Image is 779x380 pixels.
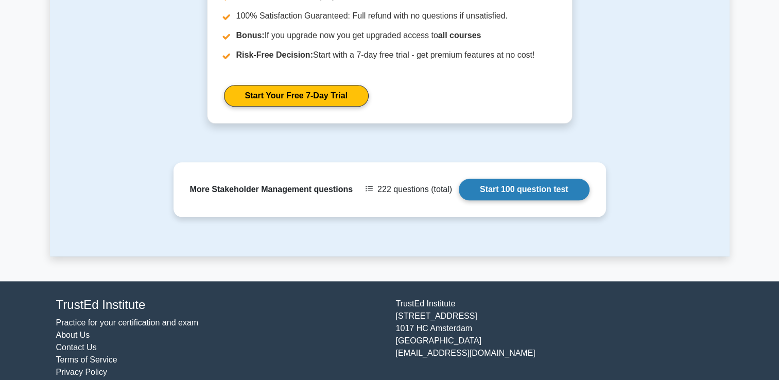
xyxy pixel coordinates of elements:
a: About Us [56,331,90,339]
a: Terms of Service [56,355,117,364]
a: Practice for your certification and exam [56,318,199,327]
a: Start 100 question test [459,179,590,200]
a: Start Your Free 7-Day Trial [224,85,369,107]
h4: TrustEd Institute [56,298,384,313]
div: TrustEd Institute [STREET_ADDRESS] 1017 HC Amsterdam [GEOGRAPHIC_DATA] [EMAIL_ADDRESS][DOMAIN_NAME] [390,298,730,378]
a: Contact Us [56,343,97,352]
a: Privacy Policy [56,368,108,376]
